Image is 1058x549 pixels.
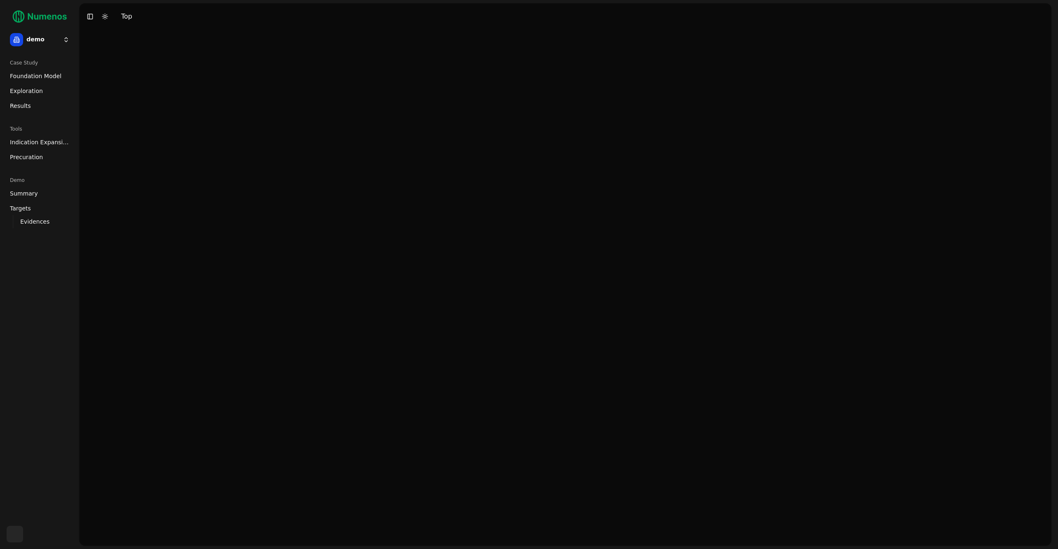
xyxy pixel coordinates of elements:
span: Results [10,102,31,110]
a: Foundation Model [7,69,73,83]
div: Tools [7,122,73,136]
span: Targets [10,204,31,212]
span: Indication Expansion [10,138,69,146]
a: Precuration [7,150,73,164]
span: Evidences [20,217,50,226]
span: Foundation Model [10,72,62,80]
button: demo [7,30,73,50]
button: Toggle Dark Mode [99,11,111,22]
a: Summary [7,187,73,200]
span: Exploration [10,87,43,95]
img: Numenos [7,7,73,26]
span: Precuration [10,153,43,161]
a: Evidences [17,216,63,227]
a: Targets [7,202,73,215]
div: Case Study [7,56,73,69]
button: Toggle Sidebar [84,11,96,22]
a: Exploration [7,84,73,98]
span: demo [26,36,60,43]
a: Results [7,99,73,112]
div: Demo [7,174,73,187]
a: Indication Expansion [7,136,73,149]
div: Top [121,12,132,21]
span: Summary [10,189,38,198]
